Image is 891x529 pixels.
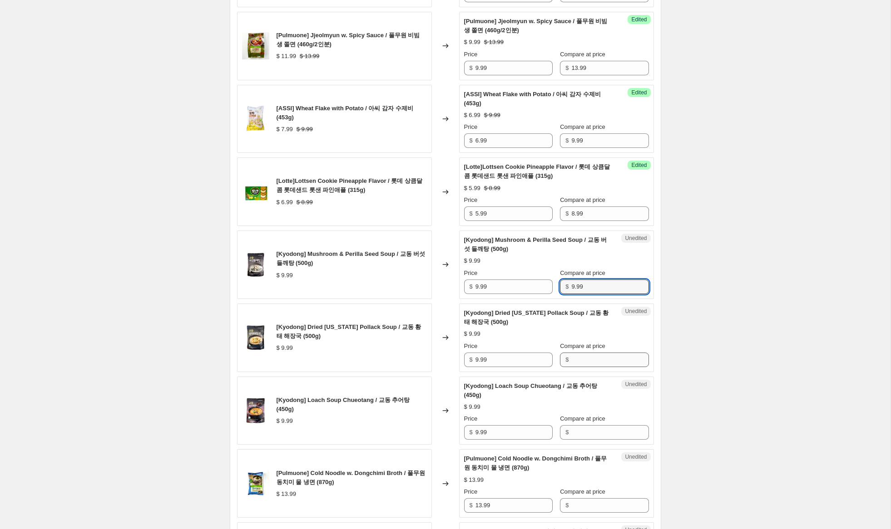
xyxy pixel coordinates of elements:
[242,32,269,59] img: 39ECD677-5380-4418-B2BD-D60C970E53DD_80x.jpg
[484,184,500,193] strike: $ 8.99
[464,343,478,349] span: Price
[464,123,478,130] span: Price
[470,429,473,436] span: $
[470,64,473,71] span: $
[464,18,608,34] span: [Pulmuone] Jjeolmyun w. Spicy Sauce / 풀무원 비빔 생 쫄면 (460g/2인분)
[464,163,610,179] span: [Lotte]Lottsen Cookie Pineapple Flavor / 롯데 상큼달콤 롯데샌드 롯샌 파인애플 (315g)
[565,210,569,217] span: $
[277,105,413,121] span: [ASSI] Wheat Flake with Potato / 아씨 감자 수제비 (453g)
[297,198,313,207] strike: $ 8.99
[464,402,480,411] div: $ 9.99
[242,470,269,497] img: IMG_2494_80x.jpg
[464,196,478,203] span: Price
[565,502,569,509] span: $
[625,308,647,315] span: Unedited
[464,329,480,338] div: $ 9.99
[297,125,313,134] strike: $ 9.99
[242,105,269,132] img: 3_684858e7-f0b2-45ac-8c7f-b459cca758c5_80x.png
[470,283,473,290] span: $
[277,416,293,426] div: $ 9.99
[565,429,569,436] span: $
[565,356,569,363] span: $
[560,123,605,130] span: Compare at price
[631,89,647,96] span: Edited
[470,137,473,144] span: $
[464,382,598,398] span: [Kyodong] Loach Soup Chueotang / 교동 추어탕 (450g)
[631,16,647,23] span: Edited
[277,52,296,61] div: $ 11.99
[464,256,480,265] div: $ 9.99
[242,324,269,351] img: IMG_6074_80x.jpg
[464,415,478,422] span: Price
[464,184,480,193] div: $ 5.99
[560,415,605,422] span: Compare at price
[242,397,269,424] img: IMG_6070_80x.jpg
[631,162,647,169] span: Edited
[464,455,607,471] span: [Pulmuone] Cold Noodle w. Dongchimi Broth / 풀무원 동치미 물 냉면 (870g)
[560,488,605,495] span: Compare at price
[565,137,569,144] span: $
[277,32,420,48] span: [Pulmuone] Jjeolmyun w. Spicy Sauce / 풀무원 비빔 생 쫄면 (460g/2인분)
[277,198,293,207] div: $ 6.99
[464,488,478,495] span: Price
[464,236,607,252] span: [Kyodong] Mushroom & Perilla Seed Soup / 교동 버섯 들깨탕 (500g)
[277,125,293,134] div: $ 7.99
[470,210,473,217] span: $
[464,51,478,58] span: Price
[464,475,484,485] div: $ 13.99
[277,343,293,353] div: $ 9.99
[470,356,473,363] span: $
[242,178,269,206] img: IMG_5119_80x.jpg
[484,111,500,120] strike: $ 9.99
[560,269,605,276] span: Compare at price
[464,269,478,276] span: Price
[560,51,605,58] span: Compare at price
[277,323,421,339] span: [Kyodong] Dried [US_STATE] Pollack Soup / 교동 황태 해장국 (500g)
[464,111,480,120] div: $ 6.99
[565,283,569,290] span: $
[277,250,426,266] span: [Kyodong] Mushroom & Perilla Seed Soup / 교동 버섯 들깨탕 (500g)
[625,453,647,460] span: Unedited
[242,251,269,278] img: IMG_6072_80x.jpg
[625,381,647,388] span: Unedited
[300,52,319,61] strike: $ 13.99
[464,38,480,47] div: $ 9.99
[464,91,601,107] span: [ASSI] Wheat Flake with Potato / 아씨 감자 수제비 (453g)
[277,271,293,280] div: $ 9.99
[277,470,425,485] span: [Pulmuone] Cold Noodle w. Dongchimi Broth / 풀무원 동치미 물 냉면 (870g)
[625,235,647,242] span: Unedited
[470,502,473,509] span: $
[277,177,422,193] span: [Lotte]Lottsen Cookie Pineapple Flavor / 롯데 상큼달콤 롯데샌드 롯샌 파인애플 (315g)
[277,490,296,499] div: $ 13.99
[464,309,609,325] span: [Kyodong] Dried [US_STATE] Pollack Soup / 교동 황태 해장국 (500g)
[277,397,410,412] span: [Kyodong] Loach Soup Chueotang / 교동 추어탕 (450g)
[560,343,605,349] span: Compare at price
[560,196,605,203] span: Compare at price
[484,38,504,47] strike: $ 13.99
[565,64,569,71] span: $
